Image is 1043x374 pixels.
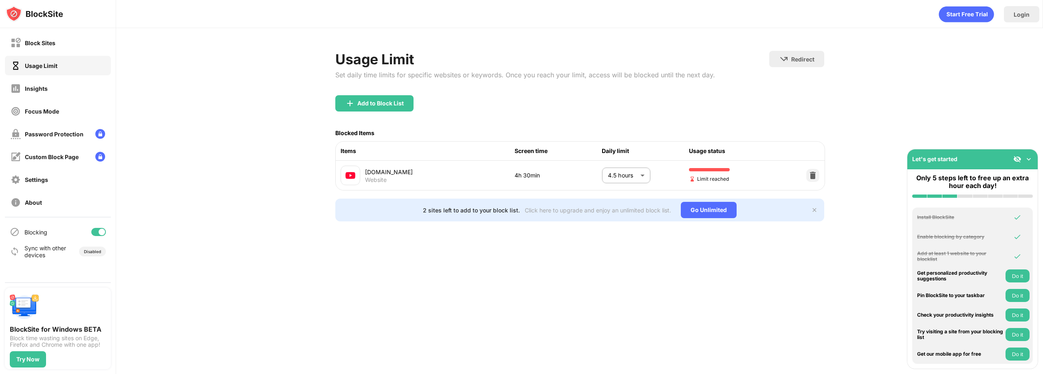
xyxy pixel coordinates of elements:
[1006,289,1030,302] button: Do it
[25,176,48,183] div: Settings
[689,176,695,182] img: hourglass-end.svg
[917,251,1003,262] div: Add at least 1 website to your blocklist
[1025,155,1033,163] img: omni-setup-toggle.svg
[1013,233,1021,241] img: omni-check.svg
[602,147,689,155] div: Daily limit
[25,108,59,115] div: Focus Mode
[917,351,1003,357] div: Get our mobile app for free
[791,56,814,63] div: Redirect
[25,39,55,46] div: Block Sites
[811,207,818,213] img: x-button.svg
[10,247,20,256] img: sync-icon.svg
[24,245,66,258] div: Sync with other devices
[515,171,602,180] div: 4h 30min
[423,207,520,214] div: 2 sites left to add to your block list.
[681,202,737,218] div: Go Unlimited
[917,329,1003,341] div: Try visiting a site from your blocking list
[357,100,404,107] div: Add to Block List
[912,155,957,162] div: Let's get started
[11,175,21,185] img: settings-off.svg
[365,168,515,176] div: [DOMAIN_NAME]
[11,129,21,139] img: password-protection-off.svg
[1006,348,1030,361] button: Do it
[10,227,20,237] img: blocking-icon.svg
[341,147,515,155] div: Items
[25,153,79,160] div: Custom Block Page
[1013,155,1021,163] img: eye-not-visible.svg
[345,171,355,180] img: favicons
[1013,252,1021,260] img: omni-check.svg
[939,6,994,22] div: animation
[689,175,729,183] span: Limit reached
[84,249,101,254] div: Disabled
[1006,328,1030,341] button: Do it
[11,197,21,208] img: about-off.svg
[95,129,105,139] img: lock-menu.svg
[11,38,21,48] img: block-off.svg
[11,152,21,162] img: customize-block-page-off.svg
[917,312,1003,318] div: Check your productivity insights
[1014,11,1030,18] div: Login
[25,62,57,69] div: Usage Limit
[912,174,1033,190] div: Only 5 steps left to free up an extra hour each day!
[515,147,602,155] div: Screen time
[16,356,40,363] div: Try Now
[335,129,374,136] div: Blocked Items
[25,131,84,138] div: Password Protection
[95,152,105,162] img: lock-menu.svg
[10,293,39,322] img: push-desktop.svg
[10,325,106,333] div: BlockSite for Windows BETA
[365,176,387,184] div: Website
[917,270,1003,282] div: Get personalized productivity suggestions
[1006,269,1030,282] button: Do it
[24,229,47,236] div: Blocking
[608,171,637,180] p: 4.5 hours
[25,85,48,92] div: Insights
[11,61,21,71] img: time-usage-on.svg
[11,106,21,116] img: focus-off.svg
[1013,213,1021,221] img: omni-check.svg
[10,335,106,348] div: Block time wasting sites on Edge, Firefox and Chrome with one app!
[1006,308,1030,322] button: Do it
[335,71,715,79] div: Set daily time limits for specific websites or keywords. Once you reach your limit, access will b...
[11,83,21,94] img: insights-off.svg
[6,6,63,22] img: logo-blocksite.svg
[917,214,1003,220] div: Install BlockSite
[525,207,671,214] div: Click here to upgrade and enjoy an unlimited block list.
[25,199,42,206] div: About
[689,147,776,155] div: Usage status
[917,293,1003,298] div: Pin BlockSite to your taskbar
[335,51,715,68] div: Usage Limit
[917,234,1003,240] div: Enable blocking by category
